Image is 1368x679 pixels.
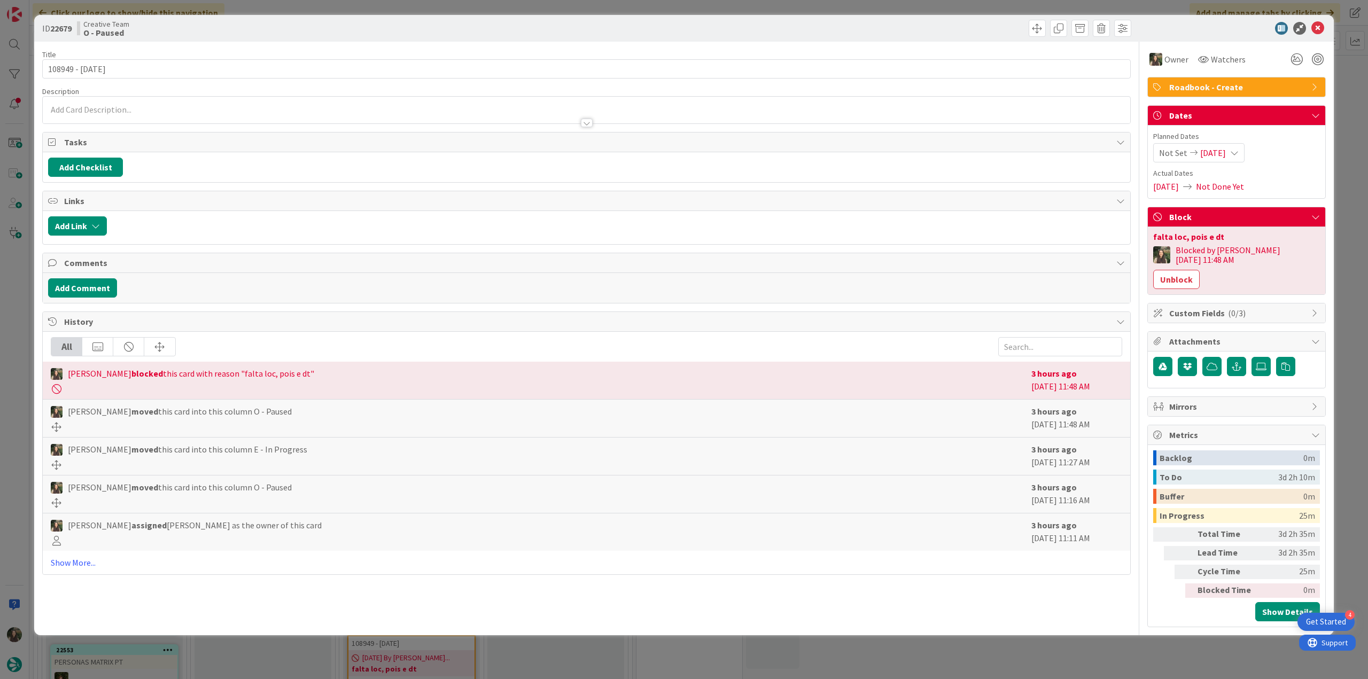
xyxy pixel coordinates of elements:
[1153,246,1170,263] img: IG
[1031,519,1122,545] div: [DATE] 11:11 AM
[1211,53,1246,66] span: Watchers
[64,194,1111,207] span: Links
[1228,308,1246,318] span: ( 0/3 )
[68,367,314,380] span: [PERSON_NAME] this card with reason "falta loc, pois e dt"
[1261,583,1315,598] div: 0m
[51,520,63,532] img: IG
[1159,146,1187,159] span: Not Set
[1198,565,1256,579] div: Cycle Time
[1176,245,1320,264] div: Blocked by [PERSON_NAME] [DATE] 11:48 AM
[83,28,129,37] b: O - Paused
[1169,335,1306,348] span: Attachments
[42,22,72,35] span: ID
[1153,168,1320,179] span: Actual Dates
[48,278,117,298] button: Add Comment
[1169,109,1306,122] span: Dates
[1031,368,1077,379] b: 3 hours ago
[1261,527,1315,542] div: 3d 2h 35m
[1169,307,1306,319] span: Custom Fields
[1278,470,1315,485] div: 3d 2h 10m
[131,406,158,417] b: moved
[1031,405,1122,432] div: [DATE] 11:48 AM
[1149,53,1162,66] img: IG
[42,59,1131,79] input: type card name here...
[131,444,158,455] b: moved
[1261,546,1315,560] div: 3d 2h 35m
[1261,565,1315,579] div: 25m
[1169,210,1306,223] span: Block
[22,2,49,14] span: Support
[1160,470,1278,485] div: To Do
[1031,444,1077,455] b: 3 hours ago
[68,405,292,418] span: [PERSON_NAME] this card into this column O - Paused
[1169,81,1306,93] span: Roadbook - Create
[1160,508,1299,523] div: In Progress
[1153,270,1200,289] button: Unblock
[50,23,72,34] b: 22679
[1297,613,1355,631] div: Open Get Started checklist, remaining modules: 4
[1031,406,1077,417] b: 3 hours ago
[1169,400,1306,413] span: Mirrors
[1198,546,1256,560] div: Lead Time
[1160,450,1303,465] div: Backlog
[1031,443,1122,470] div: [DATE] 11:27 AM
[68,481,292,494] span: [PERSON_NAME] this card into this column O - Paused
[68,443,307,456] span: [PERSON_NAME] this card into this column E - In Progress
[1299,508,1315,523] div: 25m
[1303,450,1315,465] div: 0m
[1306,616,1346,627] div: Get Started
[1153,232,1320,241] div: falta loc, pois e dt
[998,337,1122,356] input: Search...
[51,338,82,356] div: All
[1164,53,1188,66] span: Owner
[42,50,56,59] label: Title
[51,444,63,456] img: IG
[68,519,322,532] span: [PERSON_NAME] [PERSON_NAME] as the owner of this card
[1255,602,1320,621] button: Show Details
[64,315,1111,328] span: History
[1198,527,1256,542] div: Total Time
[1153,180,1179,193] span: [DATE]
[48,216,107,236] button: Add Link
[131,520,167,530] b: assigned
[1031,367,1122,394] div: [DATE] 11:48 AM
[64,136,1111,149] span: Tasks
[131,368,163,379] b: blocked
[51,482,63,494] img: IG
[1031,481,1122,508] div: [DATE] 11:16 AM
[83,20,129,28] span: Creative Team
[131,482,158,493] b: moved
[1345,610,1355,620] div: 4
[48,158,123,177] button: Add Checklist
[1169,428,1306,441] span: Metrics
[42,87,79,96] span: Description
[1196,180,1244,193] span: Not Done Yet
[1153,131,1320,142] span: Planned Dates
[1303,489,1315,504] div: 0m
[1200,146,1226,159] span: [DATE]
[1031,520,1077,530] b: 3 hours ago
[51,406,63,418] img: IG
[1198,583,1256,598] div: Blocked Time
[51,368,63,380] img: IG
[51,556,1122,569] a: Show More...
[1160,489,1303,504] div: Buffer
[64,256,1111,269] span: Comments
[1031,482,1077,493] b: 3 hours ago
